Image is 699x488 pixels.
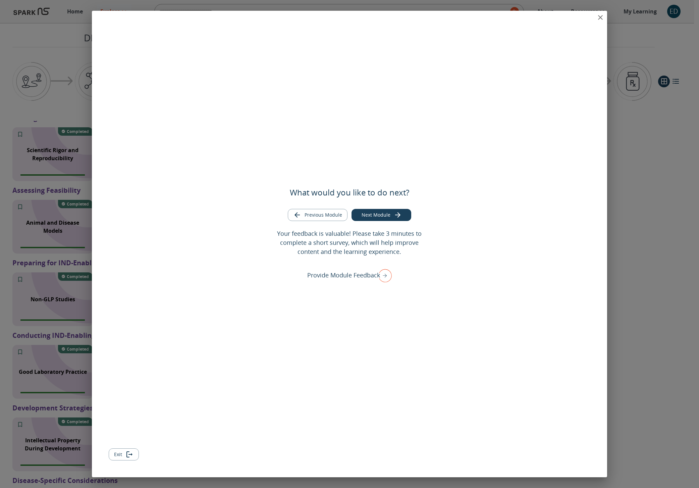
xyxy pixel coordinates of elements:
[109,448,139,461] button: Exit module
[352,209,411,221] button: Go to next module
[375,267,392,284] img: right arrow
[307,267,392,284] div: Provide Module Feedback
[288,209,347,221] button: Go to previous module
[594,11,607,24] button: close
[290,187,409,198] h5: What would you like to do next?
[272,229,427,256] p: Your feedback is valuable! Please take 3 minutes to complete a short survey, which will help impr...
[307,271,380,280] p: Provide Module Feedback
